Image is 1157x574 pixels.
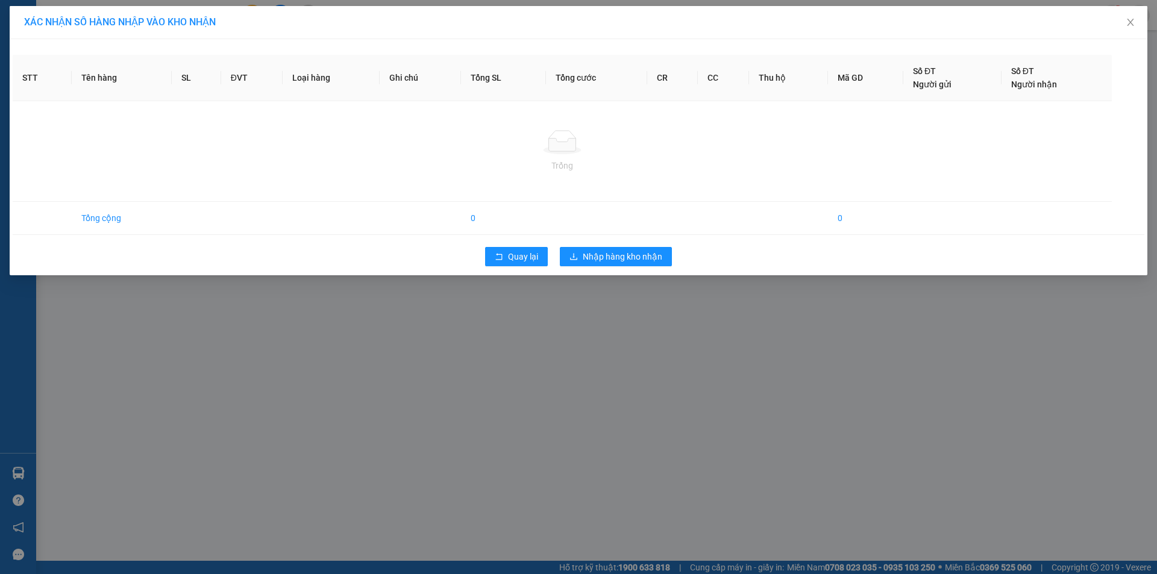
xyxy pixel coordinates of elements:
span: Quay lại [508,250,538,263]
span: Số ĐT [913,66,936,76]
button: downloadNhập hàng kho nhận [560,247,672,266]
th: CR [647,55,698,101]
span: Nhập hàng kho nhận [583,250,662,263]
th: Thu hộ [749,55,827,101]
td: 0 [828,202,903,235]
th: Loại hàng [283,55,380,101]
td: Tổng cộng [72,202,172,235]
span: Người gửi [913,80,952,89]
th: SL [172,55,221,101]
th: Tên hàng [72,55,172,101]
span: close [1126,17,1135,27]
button: rollbackQuay lại [485,247,548,266]
th: Tổng SL [461,55,546,101]
th: STT [13,55,72,101]
th: CC [698,55,749,101]
th: Mã GD [828,55,903,101]
button: Close [1114,6,1147,40]
span: XÁC NHẬN SỐ HÀNG NHẬP VÀO KHO NHẬN [24,16,216,28]
th: Ghi chú [380,55,462,101]
th: Tổng cước [546,55,647,101]
th: ĐVT [221,55,283,101]
div: Trống [22,159,1102,172]
td: 0 [461,202,546,235]
span: download [569,252,578,262]
span: Số ĐT [1011,66,1034,76]
span: Người nhận [1011,80,1057,89]
span: rollback [495,252,503,262]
